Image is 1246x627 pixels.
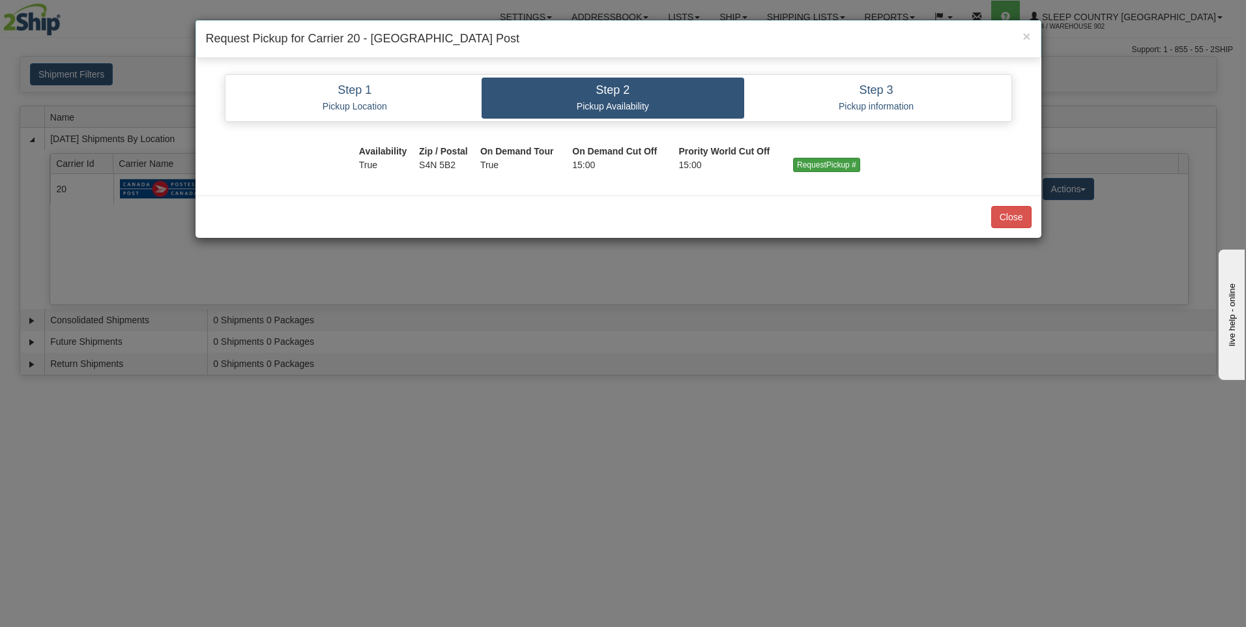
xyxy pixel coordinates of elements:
div: live help - online [10,11,121,21]
th: Prority World Cut Off [678,145,793,158]
span: × [1022,29,1030,44]
p: Pickup Availability [491,100,734,112]
h4: Step 3 [754,84,999,97]
td: S4N 5B2 [419,158,480,172]
button: Close [1022,29,1030,43]
th: Zip / Postal [419,145,480,158]
th: On Demand Tour [480,145,572,158]
td: 15:00 [572,158,678,172]
td: True [359,158,419,172]
h4: Request Pickup for Carrier 20 - [GEOGRAPHIC_DATA] Post [206,31,1031,48]
td: True [480,158,572,172]
h4: Step 1 [238,84,472,97]
a: Step 1 Pickup Location [228,78,482,119]
td: 15:00 [678,158,793,172]
th: On Demand Cut Off [572,145,678,158]
p: Pickup Location [238,100,472,112]
button: Close [991,206,1032,228]
h4: Step 2 [491,84,734,97]
p: Pickup information [754,100,999,112]
iframe: chat widget [1216,247,1245,380]
a: Step 2 Pickup Availability [482,78,744,119]
input: RequestPickup # [793,158,860,172]
a: Step 3 Pickup information [744,78,1009,119]
th: Availability [359,145,419,158]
